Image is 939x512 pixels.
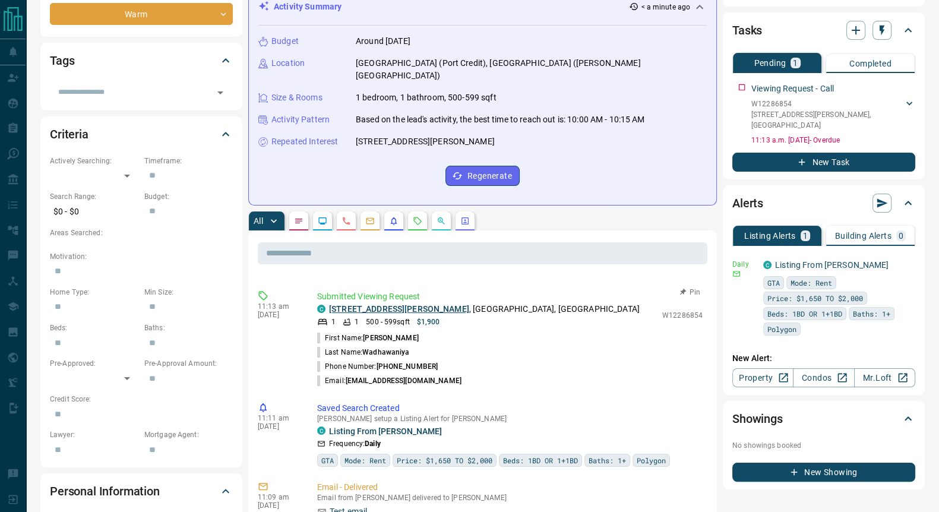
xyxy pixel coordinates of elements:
[751,83,834,95] p: Viewing Request - Call
[732,368,793,387] a: Property
[50,51,74,70] h2: Tags
[258,493,299,501] p: 11:09 am
[329,426,442,436] a: Listing From [PERSON_NAME]
[732,352,915,365] p: New Alert:
[413,216,422,226] svg: Requests
[342,216,351,226] svg: Calls
[321,454,334,466] span: GTA
[751,109,903,131] p: [STREET_ADDRESS][PERSON_NAME] , [GEOGRAPHIC_DATA]
[317,415,703,423] p: [PERSON_NAME] setup a Listing Alert for [PERSON_NAME]
[732,194,763,213] h2: Alerts
[732,404,915,433] div: Showings
[317,494,703,502] p: Email from [PERSON_NAME] delivered to [PERSON_NAME]
[445,166,520,186] button: Regenerate
[397,454,492,466] span: Price: $1,650 TO $2,000
[50,482,160,501] h2: Personal Information
[317,305,325,313] div: condos.ca
[437,216,446,226] svg: Opportunities
[732,259,756,270] p: Daily
[365,440,381,448] strong: Daily
[317,361,438,372] p: Phone Number:
[732,21,762,40] h2: Tasks
[589,454,626,466] span: Baths: 1+
[791,277,832,289] span: Mode: Rent
[751,135,915,146] p: 11:13 a.m. [DATE] - Overdue
[258,414,299,422] p: 11:11 am
[274,1,342,13] p: Activity Summary
[271,135,338,148] p: Repeated Interest
[365,216,375,226] svg: Emails
[50,323,138,333] p: Beds:
[763,261,772,269] div: condos.ca
[362,348,409,356] span: Wadhawaniya
[271,91,323,104] p: Size & Rooms
[732,189,915,217] div: Alerts
[317,481,703,494] p: Email - Delivered
[751,99,903,109] p: W12286854
[899,232,903,240] p: 0
[294,216,303,226] svg: Notes
[317,290,703,303] p: Submitted Viewing Request
[767,323,796,335] span: Polygon
[376,362,438,371] span: [PHONE_NUMBER]
[637,454,666,466] span: Polygon
[503,454,578,466] span: Beds: 1BD OR 1+1BD
[254,217,263,225] p: All
[389,216,399,226] svg: Listing Alerts
[732,440,915,451] p: No showings booked
[317,347,409,358] p: Last Name:
[331,317,336,327] p: 1
[50,3,233,25] div: Warm
[355,317,359,327] p: 1
[366,317,409,327] p: 500 - 599 sqft
[793,368,854,387] a: Condos
[258,501,299,510] p: [DATE]
[344,454,386,466] span: Mode: Rent
[317,375,461,386] p: Email:
[50,287,138,298] p: Home Type:
[767,308,842,320] span: Beds: 1BD OR 1+1BD
[732,270,741,278] svg: Email
[50,358,138,369] p: Pre-Approved:
[460,216,470,226] svg: Agent Actions
[775,260,889,270] a: Listing From [PERSON_NAME]
[329,303,640,315] p: , [GEOGRAPHIC_DATA], [GEOGRAPHIC_DATA]
[417,317,440,327] p: $1,900
[356,57,707,82] p: [GEOGRAPHIC_DATA] (Port Credit), [GEOGRAPHIC_DATA] ([PERSON_NAME][GEOGRAPHIC_DATA])
[835,232,891,240] p: Building Alerts
[673,287,707,298] button: Pin
[271,35,299,48] p: Budget
[50,227,233,238] p: Areas Searched:
[346,377,461,385] span: [EMAIL_ADDRESS][DOMAIN_NAME]
[356,91,497,104] p: 1 bedroom, 1 bathroom, 500-599 sqft
[50,125,88,144] h2: Criteria
[50,251,233,262] p: Motivation:
[50,429,138,440] p: Lawyer:
[849,59,891,68] p: Completed
[271,113,330,126] p: Activity Pattern
[356,135,495,148] p: [STREET_ADDRESS][PERSON_NAME]
[317,426,325,435] div: condos.ca
[853,308,890,320] span: Baths: 1+
[318,216,327,226] svg: Lead Browsing Activity
[793,59,798,67] p: 1
[803,232,808,240] p: 1
[751,96,915,133] div: W12286854[STREET_ADDRESS][PERSON_NAME],[GEOGRAPHIC_DATA]
[317,333,419,343] p: First Name:
[317,402,703,415] p: Saved Search Created
[50,46,233,75] div: Tags
[50,156,138,166] p: Actively Searching:
[212,84,229,101] button: Open
[767,292,863,304] span: Price: $1,650 TO $2,000
[144,287,233,298] p: Min Size:
[50,120,233,148] div: Criteria
[744,232,796,240] p: Listing Alerts
[767,277,780,289] span: GTA
[144,429,233,440] p: Mortgage Agent:
[50,394,233,404] p: Credit Score:
[258,302,299,311] p: 11:13 am
[50,202,138,222] p: $0 - $0
[732,153,915,172] button: New Task
[258,311,299,319] p: [DATE]
[144,156,233,166] p: Timeframe:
